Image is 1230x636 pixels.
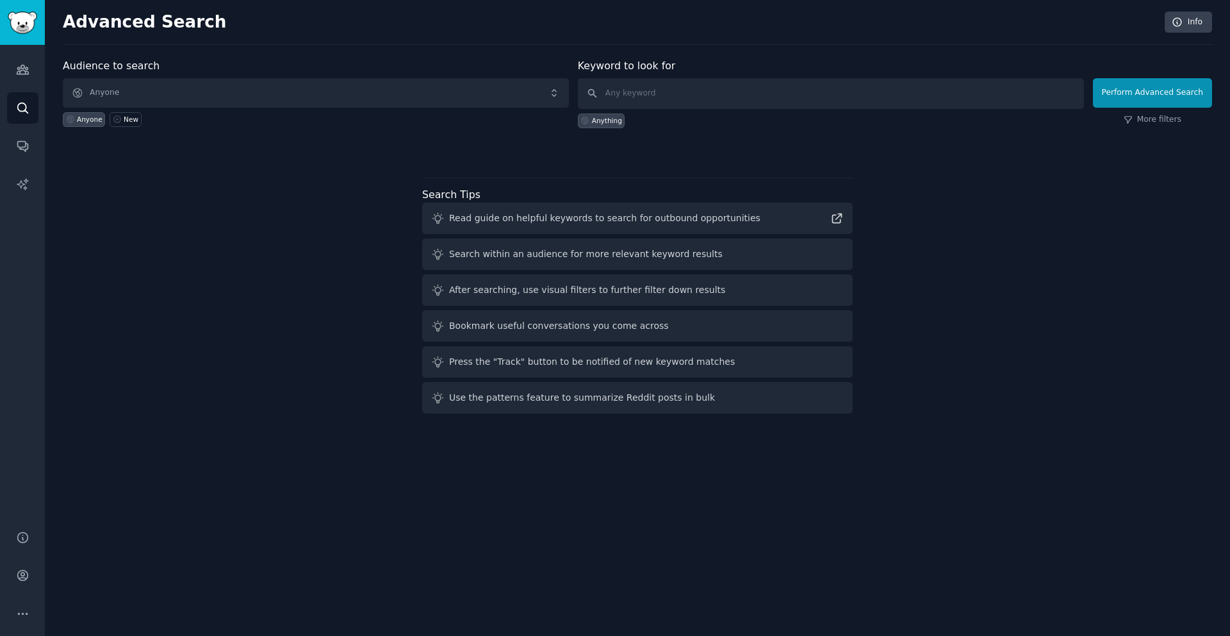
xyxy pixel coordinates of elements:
button: Anyone [63,78,569,108]
h2: Advanced Search [63,12,1158,33]
a: More filters [1124,114,1181,126]
input: Any keyword [578,78,1084,109]
label: Keyword to look for [578,60,676,72]
div: After searching, use visual filters to further filter down results [449,283,725,297]
button: Perform Advanced Search [1093,78,1212,108]
div: Search within an audience for more relevant keyword results [449,247,723,261]
label: Search Tips [422,188,480,201]
div: Anything [592,116,622,125]
div: Use the patterns feature to summarize Reddit posts in bulk [449,391,715,405]
label: Audience to search [63,60,160,72]
a: Info [1165,12,1212,33]
div: Anyone [77,115,102,124]
div: Bookmark useful conversations you come across [449,319,669,333]
div: New [124,115,138,124]
img: GummySearch logo [8,12,37,34]
a: New [110,112,141,127]
div: Read guide on helpful keywords to search for outbound opportunities [449,212,760,225]
div: Press the "Track" button to be notified of new keyword matches [449,355,735,369]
